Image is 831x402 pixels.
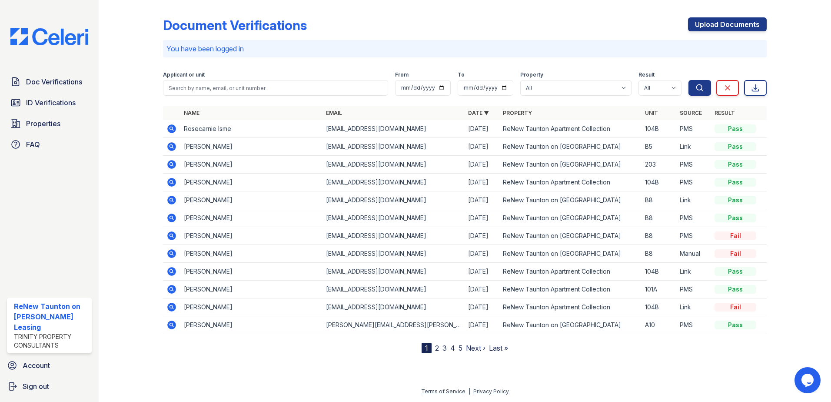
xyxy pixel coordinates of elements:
td: ReNew Taunton Apartment Collection [499,263,642,281]
td: PMS [676,209,711,227]
td: [PERSON_NAME] [180,245,322,263]
td: [DATE] [465,138,499,156]
td: Link [676,138,711,156]
a: Last » [489,344,508,352]
td: PMS [676,156,711,174]
td: [DATE] [465,316,499,334]
a: FAQ [7,136,92,153]
iframe: chat widget [794,367,822,393]
a: 4 [450,344,455,352]
td: ReNew Taunton Apartment Collection [499,281,642,298]
div: Pass [715,160,756,169]
a: 3 [442,344,447,352]
div: Document Verifications [163,17,307,33]
td: 104B [642,298,676,316]
div: 1 [422,343,432,353]
td: [PERSON_NAME] [180,209,322,227]
td: B8 [642,227,676,245]
td: ReNew Taunton on [GEOGRAPHIC_DATA] [499,316,642,334]
a: Source [680,110,702,116]
div: Pass [715,124,756,133]
td: [PERSON_NAME] [180,227,322,245]
td: ReNew Taunton on [GEOGRAPHIC_DATA] [499,191,642,209]
div: Fail [715,303,756,312]
span: FAQ [26,139,40,150]
div: Pass [715,267,756,276]
td: [PERSON_NAME] [180,263,322,281]
td: [EMAIL_ADDRESS][DOMAIN_NAME] [322,209,465,227]
td: [PERSON_NAME][EMAIL_ADDRESS][PERSON_NAME][DOMAIN_NAME] [322,316,465,334]
a: ID Verifications [7,94,92,111]
td: A10 [642,316,676,334]
td: [DATE] [465,281,499,298]
td: Manual [676,245,711,263]
td: [EMAIL_ADDRESS][DOMAIN_NAME] [322,120,465,138]
td: Rosecarnie Isme [180,120,322,138]
td: [PERSON_NAME] [180,281,322,298]
td: 101A [642,281,676,298]
td: [DATE] [465,156,499,174]
td: [PERSON_NAME] [180,138,322,156]
td: 104B [642,120,676,138]
td: [PERSON_NAME] [180,156,322,174]
div: Pass [715,178,756,187]
td: [EMAIL_ADDRESS][DOMAIN_NAME] [322,245,465,263]
td: ReNew Taunton on [GEOGRAPHIC_DATA] [499,138,642,156]
td: [EMAIL_ADDRESS][DOMAIN_NAME] [322,263,465,281]
label: Property [520,71,543,78]
a: Unit [645,110,658,116]
td: [EMAIL_ADDRESS][DOMAIN_NAME] [322,174,465,191]
td: PMS [676,174,711,191]
p: You have been logged in [166,44,763,54]
td: ReNew Taunton Apartment Collection [499,174,642,191]
div: Fail [715,231,756,240]
td: [EMAIL_ADDRESS][DOMAIN_NAME] [322,191,465,209]
span: Sign out [23,381,49,392]
td: [DATE] [465,191,499,209]
img: CE_Logo_Blue-a8612792a0a2168367f1c8372b55b34899dd931a85d93a1a3d3e32e68fde9ad4.png [3,28,95,45]
td: [EMAIL_ADDRESS][DOMAIN_NAME] [322,227,465,245]
a: Name [184,110,199,116]
span: Properties [26,118,60,129]
span: Account [23,360,50,371]
td: [PERSON_NAME] [180,174,322,191]
td: [DATE] [465,227,499,245]
span: Doc Verifications [26,77,82,87]
a: Upload Documents [688,17,767,31]
td: Link [676,263,711,281]
td: 104B [642,263,676,281]
td: Link [676,298,711,316]
td: ReNew Taunton on [GEOGRAPHIC_DATA] [499,227,642,245]
button: Sign out [3,378,95,395]
a: Result [715,110,735,116]
label: Result [638,71,655,78]
div: Pass [715,285,756,294]
td: 104B [642,174,676,191]
td: [PERSON_NAME] [180,191,322,209]
a: Doc Verifications [7,73,92,90]
td: [DATE] [465,120,499,138]
div: | [469,388,470,395]
span: ID Verifications [26,97,76,108]
td: B8 [642,191,676,209]
a: Properties [7,115,92,132]
a: Account [3,357,95,374]
a: Terms of Service [421,388,465,395]
a: Property [503,110,532,116]
input: Search by name, email, or unit number [163,80,388,96]
div: Pass [715,196,756,204]
td: 203 [642,156,676,174]
td: B8 [642,245,676,263]
a: Next › [466,344,485,352]
td: [DATE] [465,263,499,281]
td: B8 [642,209,676,227]
td: PMS [676,281,711,298]
label: From [395,71,409,78]
td: [PERSON_NAME] [180,316,322,334]
td: PMS [676,316,711,334]
td: ReNew Taunton on [GEOGRAPHIC_DATA] [499,245,642,263]
td: B5 [642,138,676,156]
div: Pass [715,214,756,222]
td: Link [676,191,711,209]
td: [DATE] [465,174,499,191]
